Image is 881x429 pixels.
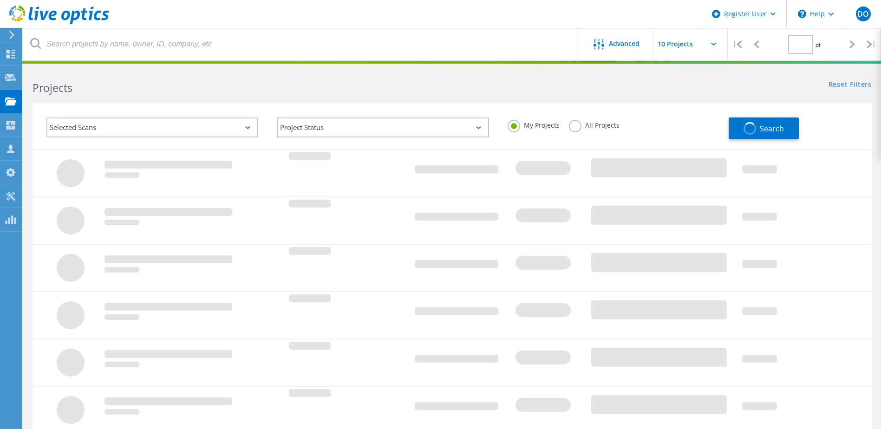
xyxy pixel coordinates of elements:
[862,28,881,61] div: |
[277,117,489,137] div: Project Status
[46,117,258,137] div: Selected Scans
[798,10,806,18] svg: \n
[33,80,72,95] b: Projects
[728,28,747,61] div: |
[760,123,784,134] span: Search
[729,117,799,139] button: Search
[508,120,560,129] label: My Projects
[609,40,640,47] span: Advanced
[569,120,620,129] label: All Projects
[23,28,580,60] input: Search projects by name, owner, ID, company, etc
[816,41,821,49] span: of
[829,81,872,89] a: Reset Filters
[857,10,869,18] span: DO
[9,19,109,26] a: Live Optics Dashboard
